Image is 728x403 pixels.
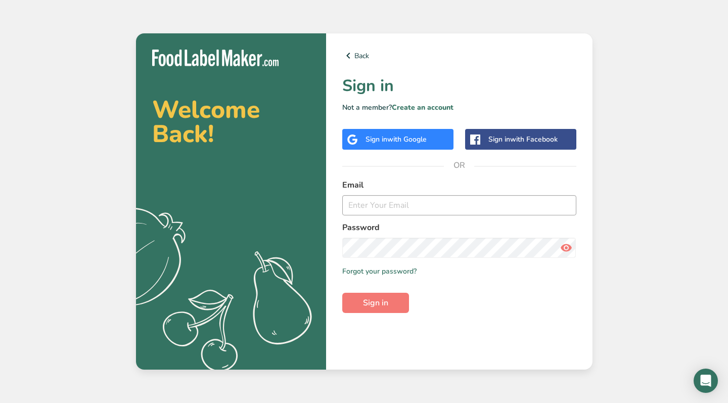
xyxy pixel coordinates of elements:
span: OR [444,150,474,181]
span: with Google [387,135,427,144]
span: with Facebook [510,135,558,144]
div: Sign in [488,134,558,145]
p: Not a member? [342,102,576,113]
img: Food Label Maker [152,50,279,66]
a: Forgot your password? [342,266,417,277]
h2: Welcome Back! [152,98,310,146]
input: Enter Your Email [342,195,576,215]
h1: Sign in [342,74,576,98]
span: Sign in [363,297,388,309]
label: Email [342,179,576,191]
label: Password [342,221,576,234]
a: Create an account [392,103,453,112]
a: Back [342,50,576,62]
div: Sign in [366,134,427,145]
div: Open Intercom Messenger [694,369,718,393]
button: Sign in [342,293,409,313]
